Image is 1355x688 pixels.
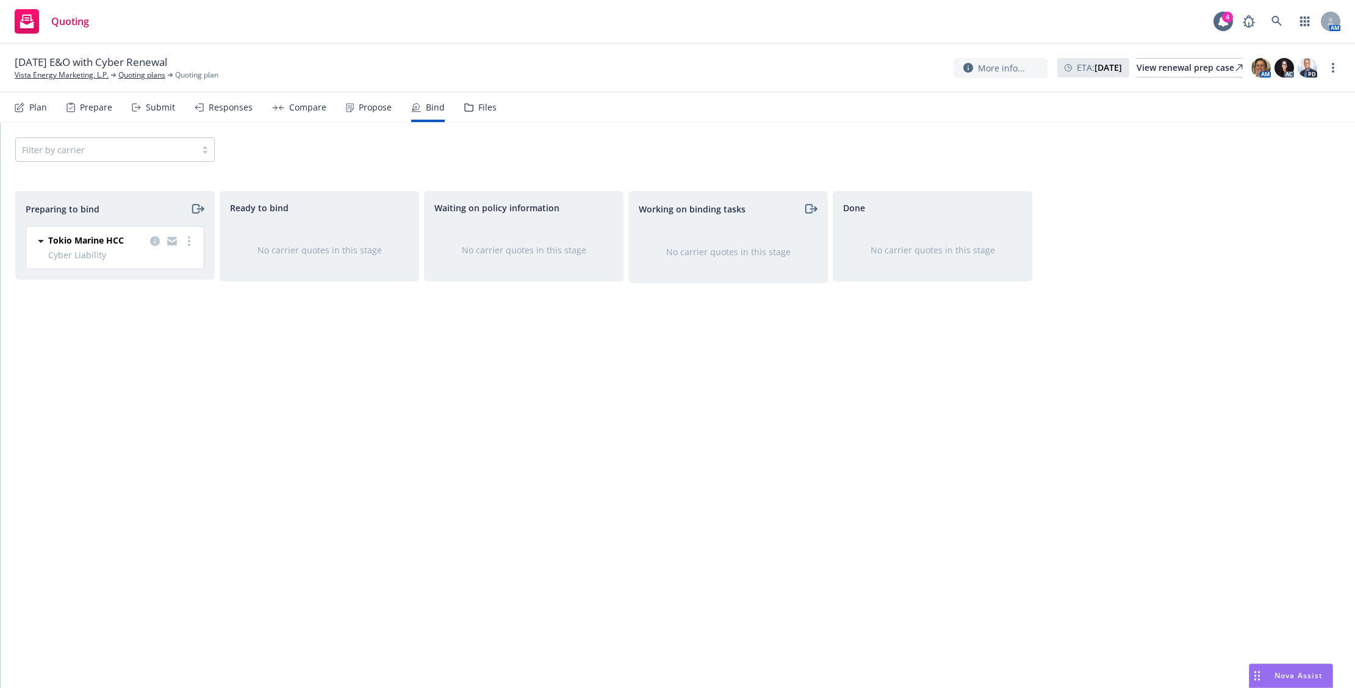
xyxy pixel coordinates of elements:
a: Search [1265,9,1289,34]
a: copy logging email [148,234,162,248]
a: moveRight [803,201,818,216]
span: Cyber Liability [48,248,196,261]
a: Quoting plans [118,70,165,81]
div: Drag to move [1249,664,1265,687]
span: Quoting plan [175,70,218,81]
div: Plan [29,103,47,112]
div: Responses [209,103,253,112]
span: More info... [978,62,1025,74]
div: 4 [1222,12,1233,23]
div: No carrier quotes in this stage [649,245,808,258]
a: Switch app [1293,9,1317,34]
span: Waiting on policy information [434,201,559,214]
div: Compare [289,103,326,112]
div: Prepare [80,103,112,112]
span: Preparing to bind [26,203,99,215]
span: Tokio Marine HCC [48,234,124,247]
div: View renewal prep case [1137,59,1243,77]
span: Working on binding tasks [639,203,746,215]
img: photo [1298,58,1317,78]
span: [DATE] E&O with Cyber Renewal [15,55,167,70]
div: Files [478,103,497,112]
div: No carrier quotes in this stage [853,244,1012,256]
div: No carrier quotes in this stage [444,244,603,256]
a: View renewal prep case [1137,58,1243,78]
a: Quoting [10,4,94,38]
div: Bind [426,103,445,112]
strong: [DATE] [1094,62,1122,73]
span: Quoting [51,16,89,26]
span: Done [843,201,865,214]
a: more [182,234,196,248]
a: Report a Bug [1237,9,1261,34]
a: more [1326,60,1340,75]
span: Ready to bind [230,201,289,214]
span: Nova Assist [1274,670,1323,681]
a: moveRight [190,201,204,216]
img: photo [1251,58,1271,78]
a: Vista Energy Marketing, L.P. [15,70,109,81]
div: No carrier quotes in this stage [240,244,399,256]
span: ETA : [1077,61,1122,74]
button: More info... [954,58,1048,78]
button: Nova Assist [1249,664,1333,688]
a: copy logging email [165,234,179,248]
div: Submit [146,103,175,112]
div: Propose [359,103,392,112]
img: photo [1274,58,1294,78]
